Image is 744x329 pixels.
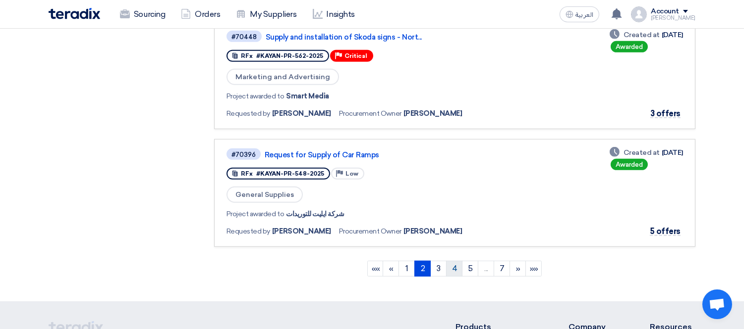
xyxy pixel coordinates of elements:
span: 3 offers [650,109,681,118]
a: Sourcing [112,3,173,25]
div: [PERSON_NAME] [651,15,695,21]
a: My Suppliers [228,3,304,25]
span: [PERSON_NAME] [272,226,331,236]
span: Created at [624,30,660,40]
ngb-pagination: Default pagination [214,257,695,282]
span: »» [530,264,538,273]
a: Open chat [702,289,732,319]
span: RFx [241,52,253,59]
span: Project awarded to [227,91,284,101]
span: [PERSON_NAME] [272,108,331,119]
span: » [516,264,520,273]
span: Procurement Owner [339,226,401,236]
span: 5 offers [650,227,681,236]
button: العربية [560,6,599,22]
a: Next [510,261,526,277]
span: Low [345,170,358,177]
a: First [367,261,383,277]
a: Request for Supply of Car Ramps [265,150,513,159]
div: [DATE] [610,147,683,158]
span: « [389,264,394,273]
span: Project awarded to [227,209,284,219]
a: 5 [462,261,478,277]
a: Previous [383,261,399,277]
span: Requested by [227,108,270,119]
span: [PERSON_NAME] [403,108,462,119]
span: RFx [241,170,253,177]
a: 2 [414,261,431,277]
div: Account [651,7,679,16]
a: 7 [494,261,510,277]
a: 3 [430,261,447,277]
a: Orders [173,3,228,25]
span: Requested by [227,226,270,236]
a: Last [525,261,542,277]
span: [PERSON_NAME] [403,226,462,236]
span: General Supplies [227,187,303,203]
span: Marketing and Advertising [227,69,339,85]
div: Awarded [611,41,648,52]
a: 4 [446,261,462,277]
a: Smart Media [286,92,329,100]
span: Procurement Owner [339,108,401,119]
div: #70448 [231,34,257,40]
a: شركة ايليت للتوريدات [286,210,344,218]
a: Insights [305,3,363,25]
div: [DATE] [610,30,683,40]
img: Teradix logo [49,8,100,19]
img: profile_test.png [631,6,647,22]
span: #KAYAN-PR-548-2025 [256,170,324,177]
a: 1 [399,261,415,277]
span: #KAYAN-PR-562-2025 [256,52,323,59]
span: «« [372,264,380,273]
span: العربية [575,11,593,18]
span: Created at [624,147,660,158]
span: Critical [344,52,367,59]
div: Awarded [611,159,648,170]
a: Supply and installation of Skoda signs - Nort... [266,33,514,42]
div: #70396 [231,151,256,158]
